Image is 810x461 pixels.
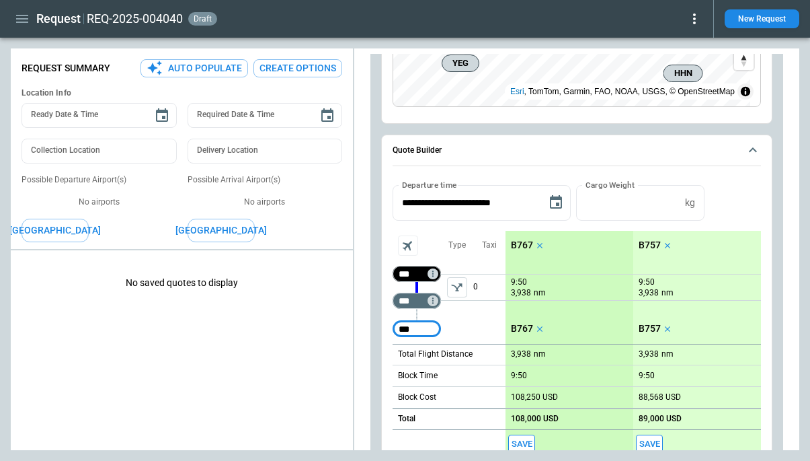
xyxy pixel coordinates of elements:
[511,287,531,299] p: 3,938
[639,392,681,402] p: 88,568 USD
[448,57,473,70] span: YEG
[188,174,343,186] p: Possible Arrival Airport(s)
[542,189,569,216] button: Choose date, selected date is Oct 7, 2025
[393,135,761,166] button: Quote Builder
[511,349,531,359] p: 3,938
[402,179,457,190] label: Departure time
[734,50,754,70] button: Reset bearing to north
[511,240,533,251] p: B767
[22,63,110,74] p: Request Summary
[639,240,661,251] p: B757
[685,197,695,209] p: kg
[585,179,635,190] label: Cargo Weight
[508,435,535,454] button: Save
[398,415,415,423] h6: Total
[510,85,735,98] div: , TomTom, Garmin, FAO, NOAA, USGS, © OpenStreetMap
[639,371,655,381] p: 9:50
[511,323,533,334] p: B767
[398,392,436,403] p: Block Cost
[661,287,674,299] p: nm
[87,11,183,27] h2: REQ-2025-004040
[398,349,473,360] p: Total Flight Distance
[737,83,754,100] summary: Toggle attribution
[393,146,442,155] h6: Quote Builder
[188,219,255,242] button: [GEOGRAPHIC_DATA]
[36,11,81,27] h1: Request
[140,59,248,77] button: Auto Populate
[639,349,659,359] p: 3,938
[149,102,175,129] button: Choose date
[188,197,343,208] p: No airports
[447,277,467,297] button: left aligned
[11,256,353,310] p: No saved quotes to display
[22,174,177,186] p: Possible Departure Airport(s)
[482,240,497,251] p: Taxi
[639,287,659,299] p: 3,938
[670,67,697,80] span: HHN
[393,293,441,309] div: Too short
[393,321,441,337] div: Too short
[398,370,438,382] p: Block Time
[534,287,546,299] p: nm
[191,14,214,24] span: draft
[534,349,546,360] p: nm
[511,414,559,424] p: 108,000 USD
[636,435,663,454] span: Save this aircraft quote and copy details to clipboard
[314,102,341,129] button: Choose date
[511,371,527,381] p: 9:50
[447,277,467,297] span: Type of sector
[398,236,418,256] span: Aircraft selection
[511,277,527,287] p: 9:50
[661,349,674,360] p: nm
[22,219,89,242] button: [GEOGRAPHIC_DATA]
[505,231,761,460] div: scrollable content
[510,87,524,96] a: Esri
[22,197,177,208] p: No airports
[393,266,441,282] div: Not found
[639,414,682,424] p: 89,000 USD
[636,435,663,454] button: Save
[473,275,505,300] p: 0
[22,88,342,98] h6: Location Info
[511,392,558,402] p: 108,250 USD
[393,185,761,460] div: Quote Builder
[725,9,799,28] button: New Request
[448,240,466,251] p: Type
[639,277,655,287] p: 9:50
[639,323,661,334] p: B757
[253,59,342,77] button: Create Options
[508,435,535,454] span: Save this aircraft quote and copy details to clipboard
